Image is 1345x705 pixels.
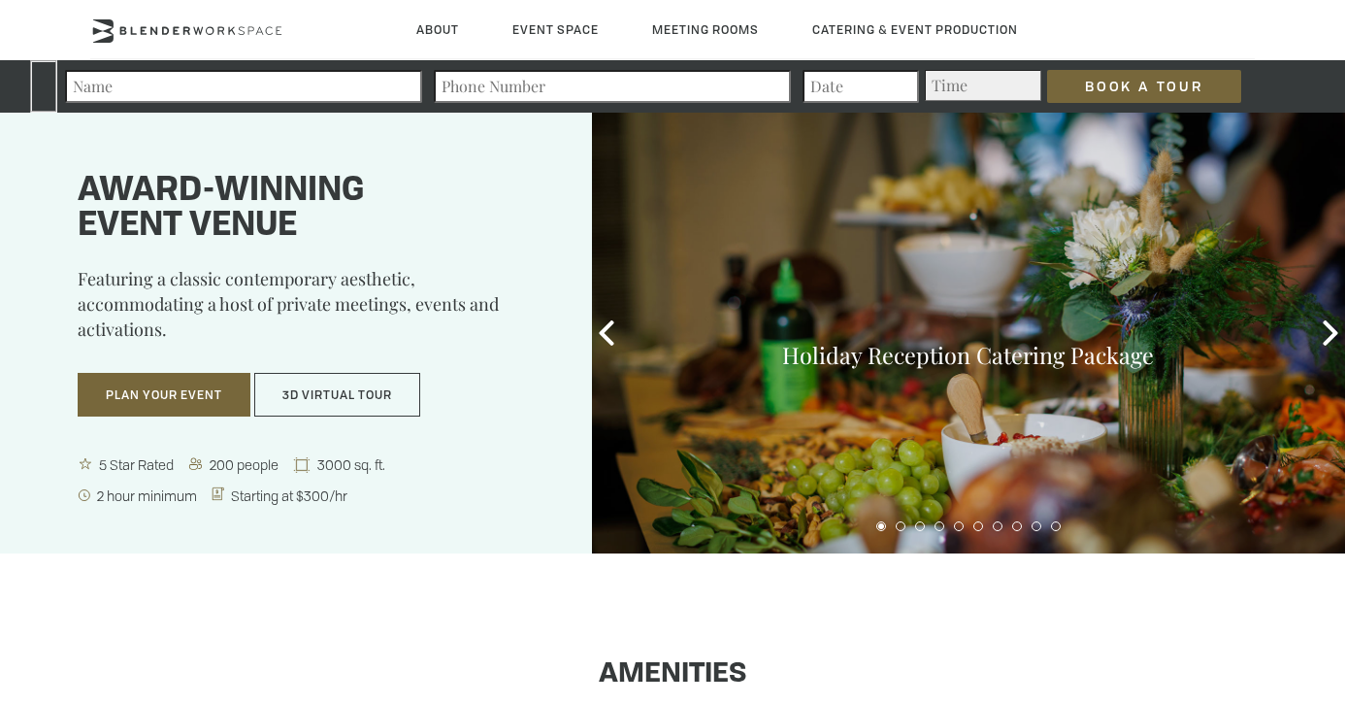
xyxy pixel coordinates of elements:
input: Date [803,70,919,103]
input: Phone Number [434,70,791,103]
span: Starting at $300/hr [227,487,353,505]
h1: Award-winning event venue [78,174,543,244]
span: 3000 sq. ft. [313,455,391,474]
button: Plan Your Event [78,373,250,418]
input: Name [65,70,422,103]
h1: Amenities [90,659,1255,690]
button: 3D Virtual Tour [254,373,420,418]
p: Featuring a classic contemporary aesthetic, accommodating a host of private meetings, events and ... [78,266,543,355]
span: 2 hour minimum [93,487,203,505]
span: 200 people [206,455,284,474]
a: Holiday Reception Catering Package [782,340,1154,370]
input: Book a Tour [1047,70,1241,103]
span: 5 Star Rated [95,455,180,474]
